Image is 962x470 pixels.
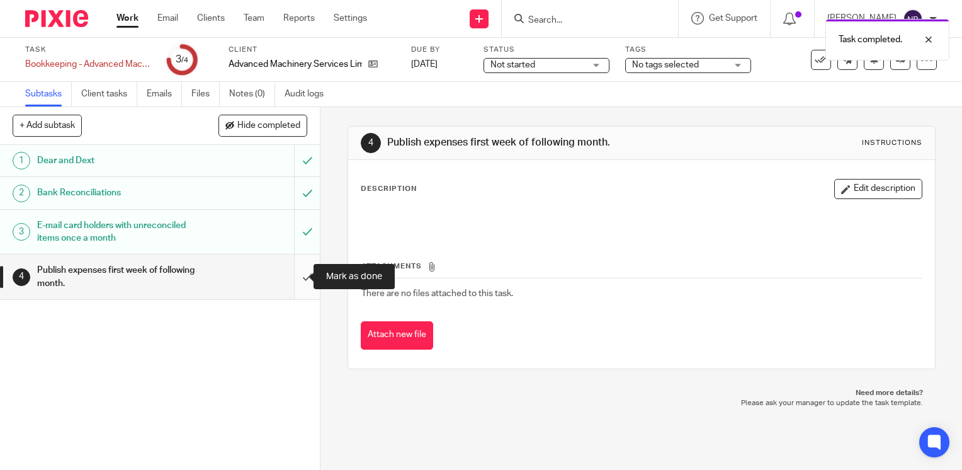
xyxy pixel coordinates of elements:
div: 2 [13,185,30,202]
span: [DATE] [411,60,438,69]
a: Subtasks [25,82,72,106]
div: 3 [13,223,30,241]
p: Task completed. [839,33,902,46]
a: Reports [283,12,315,25]
button: Hide completed [218,115,307,136]
label: Client [229,45,395,55]
p: Please ask your manager to update the task template. [360,398,923,408]
a: Team [244,12,264,25]
h1: Bank Reconciliations [37,183,200,202]
a: Settings [334,12,367,25]
div: 1 [13,152,30,169]
button: + Add subtask [13,115,82,136]
h1: Publish expenses first week of following month. [387,136,668,149]
span: No tags selected [632,60,699,69]
small: /4 [181,57,188,64]
a: Work [116,12,139,25]
span: Not started [490,60,535,69]
div: 4 [361,133,381,153]
a: Client tasks [81,82,137,106]
img: svg%3E [903,9,923,29]
h1: Publish expenses first week of following month. [37,261,200,293]
span: Hide completed [237,121,300,131]
label: Task [25,45,151,55]
p: Description [361,184,417,194]
a: Email [157,12,178,25]
div: 4 [13,268,30,286]
img: Pixie [25,10,88,27]
a: Files [191,82,220,106]
a: Emails [147,82,182,106]
div: Bookkeeping - Advanced Machinery [25,58,151,71]
div: 3 [176,52,188,67]
label: Due by [411,45,468,55]
h1: Dear and Dext [37,151,200,170]
button: Attach new file [361,321,433,350]
span: There are no files attached to this task. [361,289,513,298]
div: Instructions [862,138,922,148]
h1: E-mail card holders with unreconciled items once a month [37,216,200,248]
a: Audit logs [285,82,333,106]
p: Advanced Machinery Services Limited [229,58,362,71]
span: Attachments [361,263,422,270]
a: Notes (0) [229,82,275,106]
p: Need more details? [360,388,923,398]
button: Edit description [834,179,922,199]
a: Clients [197,12,225,25]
